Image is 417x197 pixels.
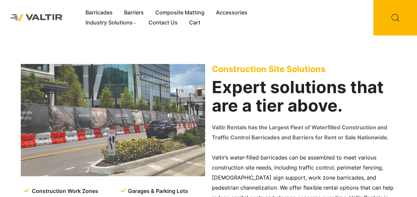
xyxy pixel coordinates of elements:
[212,123,396,143] p: Valtir Rentals has the Largest Fleet of Waterfilled Construction and Traffic Control Barricades a...
[150,8,210,18] a: Composite Matting
[143,18,183,28] a: Contact Us
[212,64,396,74] p: Construction Site Solutions
[30,186,98,196] span: Construction Work Zones
[210,8,253,18] a: Accessories
[80,18,143,28] a: Industry Solutions
[126,186,188,196] span: Garages & Parking Lots
[118,8,150,18] a: Barriers
[183,18,206,28] a: Cart
[80,8,118,18] a: Barricades
[5,9,68,26] img: Valtir Rentals
[212,78,396,115] h2: Expert solutions that are a tier above.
